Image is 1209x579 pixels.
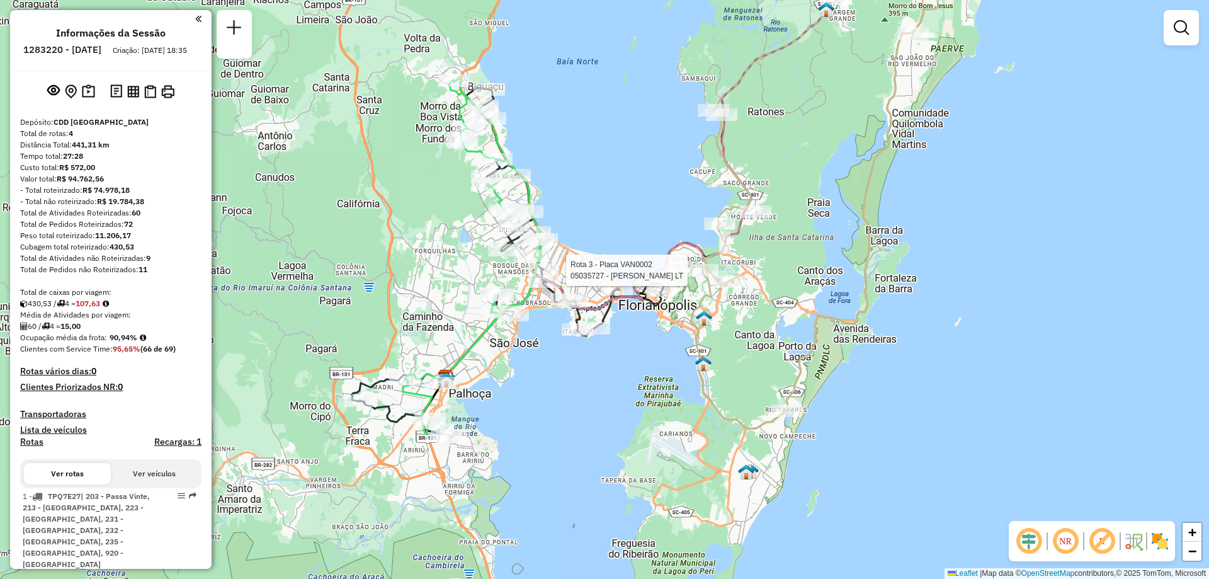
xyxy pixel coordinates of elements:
[20,173,201,185] div: Valor total:
[72,140,110,149] strong: 441,31 km
[20,344,113,353] span: Clientes com Service Time:
[57,174,104,183] strong: R$ 94.762,56
[20,241,201,253] div: Cubagem total roteirizado:
[62,82,79,101] button: Centralizar mapa no depósito ou ponto de apoio
[20,298,201,309] div: 430,53 / 4 =
[20,139,201,151] div: Distância Total:
[108,45,192,56] div: Criação: [DATE] 18:35
[20,196,201,207] div: - Total não roteirizado:
[63,151,83,161] strong: 27:28
[1183,523,1201,542] a: Zoom in
[20,287,201,298] div: Total de caixas por viagem:
[1188,543,1196,559] span: −
[695,355,712,372] img: FAD - Pirajubae
[1087,526,1117,556] span: Exibir rótulo
[696,310,712,326] img: Ilha Centro
[222,15,247,43] a: Nova sessão e pesquisa
[20,425,201,435] h4: Lista de veículos
[108,82,125,101] button: Logs desbloquear sessão
[111,463,198,484] button: Ver veículos
[20,382,201,393] h4: Clientes Priorizados NR:
[20,409,201,420] h4: Transportadoras
[20,207,201,219] div: Total de Atividades Roteirizadas:
[740,205,771,218] div: Atividade não roteirizada - IRMAOS SALLES LTDA M
[20,230,201,241] div: Peso total roteirizado:
[1169,15,1194,40] a: Exibir filtros
[20,162,201,173] div: Custo total:
[139,265,147,274] strong: 11
[1188,524,1196,540] span: +
[1150,531,1170,551] img: Exibir/Ocultar setores
[140,334,146,341] em: Média calculada utilizando a maior ocupação (%Peso ou %Cubagem) de cada rota da sessão. Rotas cro...
[20,117,201,128] div: Depósito:
[118,381,123,393] strong: 0
[20,321,201,332] div: 60 / 4 =
[738,464,754,480] img: WCL - Campeche
[42,323,50,330] i: Total de rotas
[69,129,73,138] strong: 4
[195,11,201,26] a: Clique aqui para minimizar o painel
[95,231,131,240] strong: 11.206,17
[20,309,201,321] div: Média de Atividades por viagem:
[103,300,109,307] i: Meta Caixas/viagem: 172,72 Diferença: -65,09
[20,264,201,275] div: Total de Pedidos não Roteirizados:
[54,117,149,127] strong: CDD [GEOGRAPHIC_DATA]
[1021,569,1075,578] a: OpenStreetMap
[132,208,140,217] strong: 60
[82,185,130,195] strong: R$ 74.978,18
[59,163,95,172] strong: R$ 572,00
[142,83,159,101] button: Visualizar Romaneio
[20,185,201,196] div: - Total roteirizado:
[1183,542,1201,561] a: Zoom out
[980,569,982,578] span: |
[60,321,81,331] strong: 15,00
[20,366,201,377] h4: Rotas vários dias:
[20,253,201,264] div: Total de Atividades não Roteirizadas:
[945,568,1209,579] div: Map data © contributors,© 2025 TomTom, Microsoft
[897,27,929,40] div: Atividade não roteirizada - RICARDO XAVIER DA RO
[1123,531,1144,551] img: Fluxo de ruas
[948,569,978,578] a: Leaflet
[113,344,140,353] strong: 95,65%
[76,299,100,308] strong: 107,63
[178,492,185,500] em: Opções
[20,128,201,139] div: Total de rotas:
[154,437,201,447] h4: Recargas: 1
[1050,526,1081,556] span: Ocultar NR
[140,344,176,353] strong: (66 de 69)
[20,219,201,230] div: Total de Pedidos Roteirizados:
[818,1,834,18] img: FAD - Vargem Grande
[20,300,28,307] i: Cubagem total roteirizado
[48,491,81,501] span: TPQ7E27
[742,463,759,479] img: 2368 - Warecloud Autódromo
[1014,526,1044,556] span: Ocultar deslocamento
[45,81,62,101] button: Exibir sessão original
[110,242,134,251] strong: 430,53
[20,333,107,342] span: Ocupação média da frota:
[438,372,455,388] img: 712 UDC Full Palhoça
[23,491,150,569] span: | 203 - Passa Vinte, 213 - [GEOGRAPHIC_DATA], 223 - [GEOGRAPHIC_DATA], 231 - [GEOGRAPHIC_DATA], 2...
[110,333,137,342] strong: 90,94%
[23,44,101,55] h6: 1283220 - [DATE]
[57,300,65,307] i: Total de rotas
[124,219,133,229] strong: 72
[146,253,150,263] strong: 9
[20,323,28,330] i: Total de Atividades
[24,463,111,484] button: Ver rotas
[125,83,142,100] button: Visualizar relatório de Roteirização
[23,491,150,569] span: 1 -
[91,365,96,377] strong: 0
[438,369,454,386] img: CDD Florianópolis
[159,83,177,101] button: Imprimir Rotas
[56,27,166,39] h4: Informações da Sessão
[79,82,98,101] button: Painel de Sugestão
[20,151,201,162] div: Tempo total:
[97,197,144,206] strong: R$ 19.784,38
[189,492,196,500] em: Rota exportada
[20,437,43,447] a: Rotas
